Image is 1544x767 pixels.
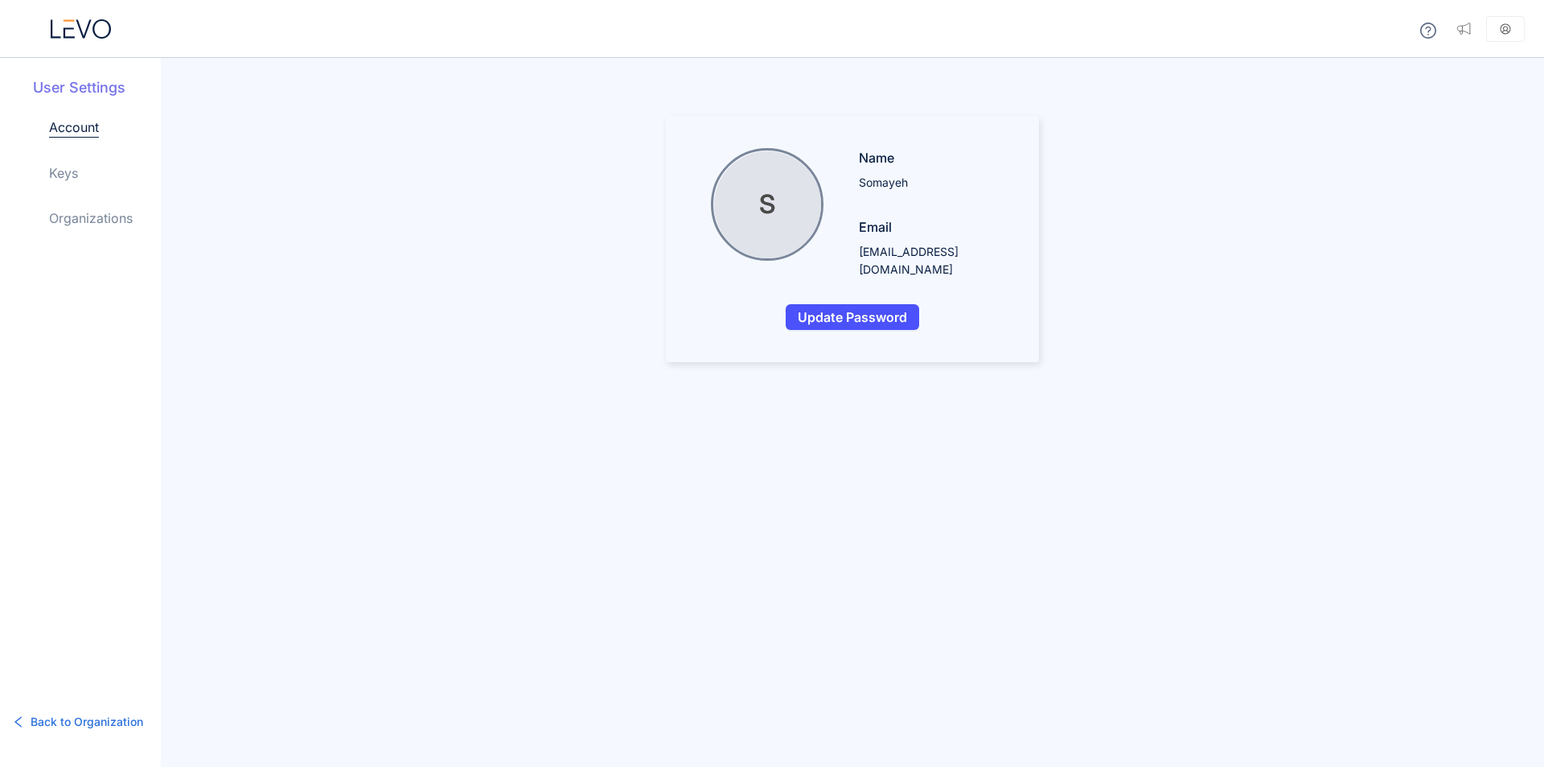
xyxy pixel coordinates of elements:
[49,118,99,138] a: Account
[786,304,919,330] button: Update Password
[798,310,907,324] span: Update Password
[49,163,78,183] a: Keys
[859,243,1007,278] p: [EMAIL_ADDRESS][DOMAIN_NAME]
[33,77,161,98] h5: User Settings
[859,217,1007,237] p: Email
[859,174,1007,192] p: Somayeh
[49,208,133,228] a: Organizations
[714,151,821,258] div: S
[31,713,143,731] span: Back to Organization
[859,148,1007,167] p: Name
